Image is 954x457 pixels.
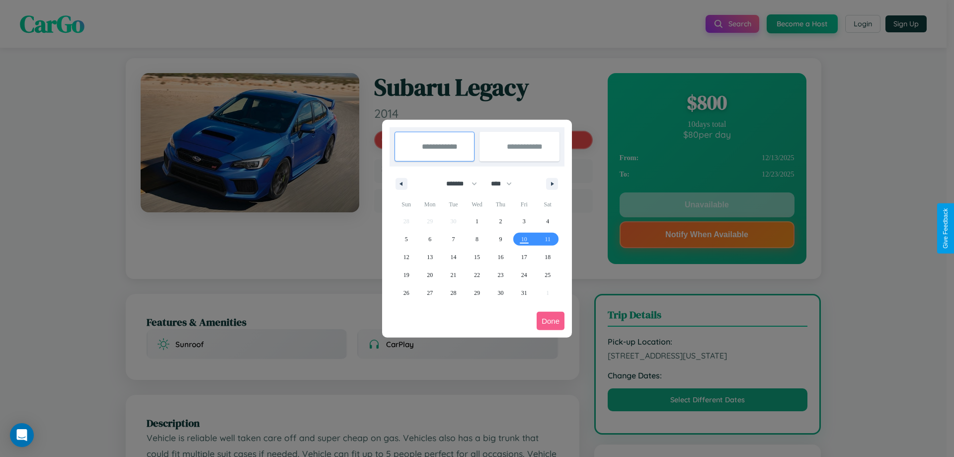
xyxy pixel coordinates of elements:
[521,248,527,266] span: 17
[403,266,409,284] span: 19
[536,266,559,284] button: 25
[395,266,418,284] button: 19
[512,196,536,212] span: Fri
[546,212,549,230] span: 4
[489,230,512,248] button: 9
[465,266,488,284] button: 22
[489,266,512,284] button: 23
[427,266,433,284] span: 20
[474,266,480,284] span: 22
[442,248,465,266] button: 14
[418,248,441,266] button: 13
[442,230,465,248] button: 7
[476,230,478,248] span: 8
[418,284,441,302] button: 27
[521,230,527,248] span: 10
[536,212,559,230] button: 4
[512,284,536,302] button: 31
[497,284,503,302] span: 30
[442,284,465,302] button: 28
[427,248,433,266] span: 13
[452,230,455,248] span: 7
[512,266,536,284] button: 24
[537,312,564,330] button: Done
[465,248,488,266] button: 15
[545,266,551,284] span: 25
[497,248,503,266] span: 16
[521,266,527,284] span: 24
[451,266,457,284] span: 21
[489,196,512,212] span: Thu
[418,266,441,284] button: 20
[512,212,536,230] button: 3
[489,284,512,302] button: 30
[465,230,488,248] button: 8
[428,230,431,248] span: 6
[499,212,502,230] span: 2
[942,208,949,249] div: Give Feedback
[403,284,409,302] span: 26
[474,284,480,302] span: 29
[451,284,457,302] span: 28
[512,230,536,248] button: 10
[395,230,418,248] button: 5
[10,423,34,447] div: Open Intercom Messenger
[489,212,512,230] button: 2
[536,248,559,266] button: 18
[474,248,480,266] span: 15
[418,196,441,212] span: Mon
[536,196,559,212] span: Sat
[545,230,551,248] span: 11
[512,248,536,266] button: 17
[427,284,433,302] span: 27
[403,248,409,266] span: 12
[489,248,512,266] button: 16
[523,212,526,230] span: 3
[451,248,457,266] span: 14
[395,284,418,302] button: 26
[465,284,488,302] button: 29
[476,212,478,230] span: 1
[536,230,559,248] button: 11
[418,230,441,248] button: 6
[442,266,465,284] button: 21
[395,196,418,212] span: Sun
[545,248,551,266] span: 18
[465,196,488,212] span: Wed
[521,284,527,302] span: 31
[465,212,488,230] button: 1
[497,266,503,284] span: 23
[442,196,465,212] span: Tue
[395,248,418,266] button: 12
[499,230,502,248] span: 9
[405,230,408,248] span: 5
